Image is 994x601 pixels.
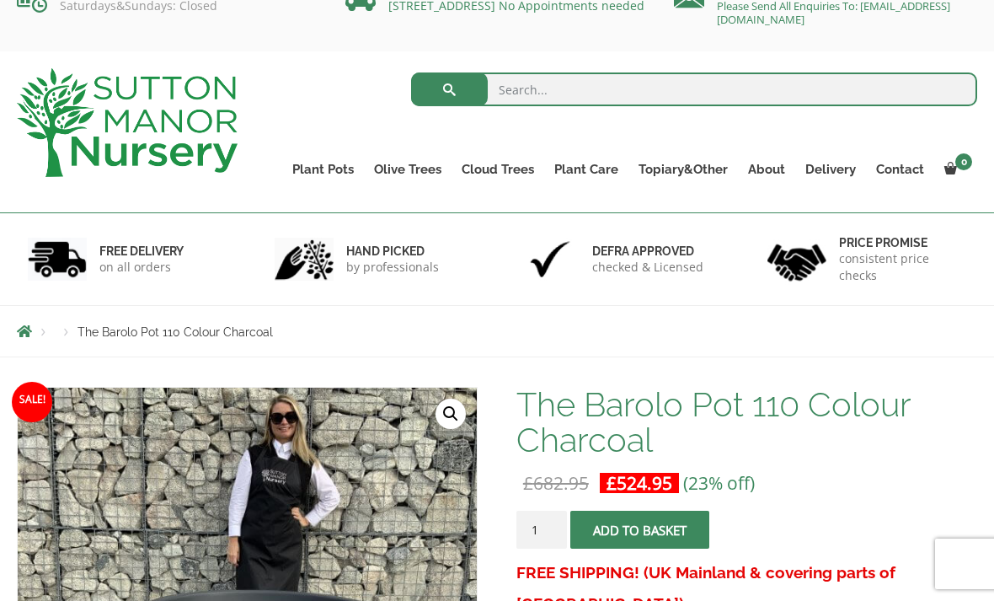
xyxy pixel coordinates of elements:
span: £ [523,471,533,495]
a: Plant Care [544,158,628,181]
h6: Price promise [839,235,967,250]
a: Topiary&Other [628,158,738,181]
span: Sale! [12,382,52,422]
a: Olive Trees [364,158,452,181]
nav: Breadcrumbs [17,325,977,338]
img: 3.jpg [521,238,580,281]
a: Cloud Trees [452,158,544,181]
h6: FREE DELIVERY [99,244,184,259]
p: on all orders [99,259,184,276]
a: View full-screen image gallery [436,399,466,429]
bdi: 524.95 [607,471,672,495]
button: Add to basket [570,511,709,549]
bdi: 682.95 [523,471,589,495]
input: Product quantity [516,511,567,549]
span: 0 [955,153,972,170]
span: £ [607,471,617,495]
h6: Defra approved [592,244,703,259]
span: (23% off) [683,471,755,495]
p: by professionals [346,259,439,276]
img: 1.jpg [28,238,87,281]
img: logo [17,68,238,177]
input: Search... [411,72,978,106]
p: checked & Licensed [592,259,703,276]
img: 4.jpg [767,233,826,285]
p: consistent price checks [839,250,967,284]
a: 0 [934,158,977,181]
a: Plant Pots [282,158,364,181]
a: Delivery [795,158,866,181]
span: The Barolo Pot 110 Colour Charcoal [77,325,273,339]
h1: The Barolo Pot 110 Colour Charcoal [516,387,977,458]
a: About [738,158,795,181]
h6: hand picked [346,244,439,259]
img: 2.jpg [275,238,334,281]
a: Contact [866,158,934,181]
